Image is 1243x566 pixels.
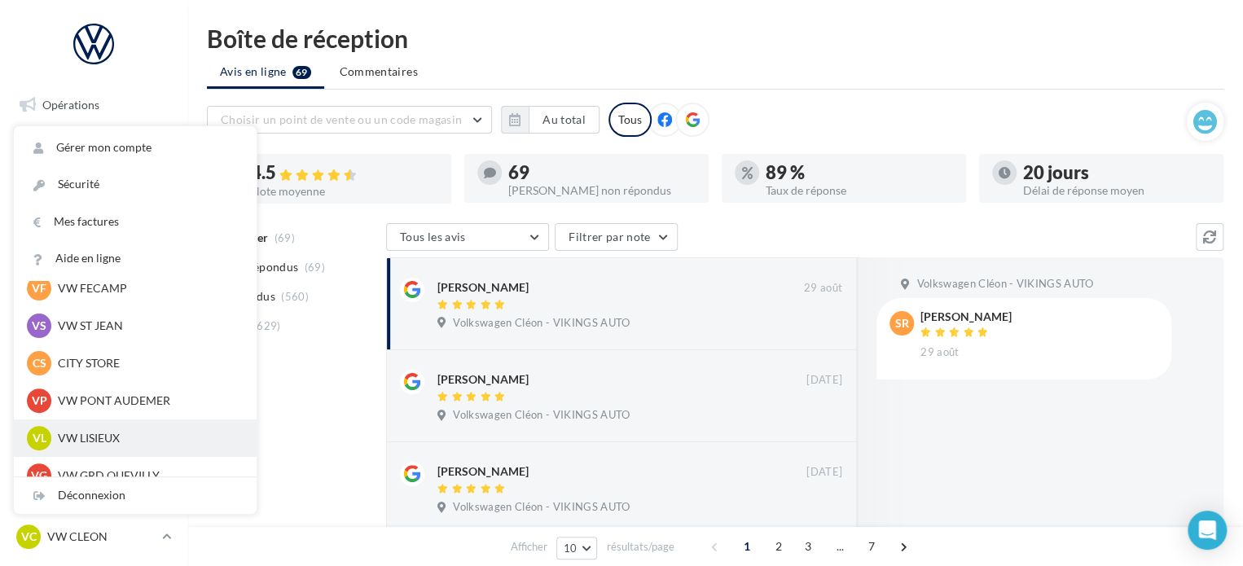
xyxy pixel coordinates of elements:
[606,539,674,555] span: résultats/page
[766,164,953,182] div: 89 %
[58,467,237,484] p: VW GRD QUEVILLY
[795,533,821,559] span: 3
[920,345,959,360] span: 29 août
[13,521,174,552] a: VC VW CLEON
[1023,164,1210,182] div: 20 jours
[305,261,325,274] span: (69)
[386,223,549,251] button: Tous les avis
[14,129,257,166] a: Gérer mon compte
[806,373,842,388] span: [DATE]
[501,106,600,134] button: Au total
[10,292,178,326] a: Médiathèque
[207,26,1223,50] div: Boîte de réception
[10,332,178,366] a: Calendrier
[58,318,237,334] p: VW ST JEAN
[508,164,696,182] div: 69
[33,430,46,446] span: VL
[437,371,529,388] div: [PERSON_NAME]
[804,281,842,296] span: 29 août
[453,500,630,515] span: Volkswagen Cléon - VIKINGS AUTO
[608,103,652,137] div: Tous
[920,311,1012,322] div: [PERSON_NAME]
[10,170,178,204] a: Visibilité en ligne
[14,240,257,277] a: Aide en ligne
[766,533,792,559] span: 2
[10,129,178,164] a: Boîte de réception69
[253,319,281,332] span: (629)
[42,98,99,112] span: Opérations
[437,279,529,296] div: [PERSON_NAME]
[58,430,237,446] p: VW LISIEUX
[10,373,178,421] a: PLV et print personnalisable
[32,318,46,334] span: VS
[251,164,438,182] div: 4.5
[10,427,178,475] a: Campagnes DataOnDemand
[766,185,953,196] div: Taux de réponse
[827,533,853,559] span: ...
[340,64,418,80] span: Commentaires
[281,290,309,303] span: (560)
[221,112,462,126] span: Choisir un point de vente ou un code magasin
[437,463,529,480] div: [PERSON_NAME]
[251,186,438,197] div: Note moyenne
[916,277,1093,292] span: Volkswagen Cléon - VIKINGS AUTO
[556,537,598,559] button: 10
[47,529,156,545] p: VW CLEON
[31,467,47,484] span: VG
[14,477,257,514] div: Déconnexion
[555,223,678,251] button: Filtrer par note
[453,408,630,423] span: Volkswagen Cléon - VIKINGS AUTO
[58,280,237,296] p: VW FECAMP
[222,259,298,275] span: Non répondus
[511,539,547,555] span: Afficher
[58,355,237,371] p: CITY STORE
[14,204,257,240] a: Mes factures
[10,88,178,122] a: Opérations
[207,106,492,134] button: Choisir un point de vente ou un code magasin
[1188,511,1227,550] div: Open Intercom Messenger
[10,211,178,245] a: Campagnes
[895,315,909,331] span: SR
[14,166,257,203] a: Sécurité
[32,393,47,409] span: VP
[10,252,178,286] a: Contacts
[32,280,46,296] span: VF
[453,316,630,331] span: Volkswagen Cléon - VIKINGS AUTO
[508,185,696,196] div: [PERSON_NAME] non répondus
[806,465,842,480] span: [DATE]
[33,355,46,371] span: CS
[734,533,760,559] span: 1
[1023,185,1210,196] div: Délai de réponse moyen
[400,230,466,244] span: Tous les avis
[21,529,37,545] span: VC
[859,533,885,559] span: 7
[529,106,600,134] button: Au total
[58,393,237,409] p: VW PONT AUDEMER
[564,542,578,555] span: 10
